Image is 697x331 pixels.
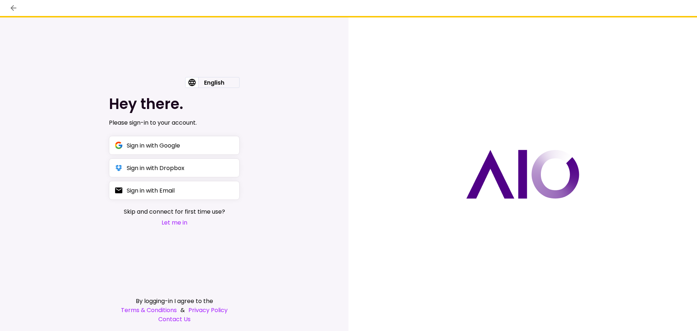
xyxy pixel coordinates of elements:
[466,150,579,199] img: AIO logo
[109,95,240,113] h1: Hey there.
[127,186,175,195] div: Sign in with Email
[109,296,240,306] div: By logging-in I agree to the
[127,164,184,173] div: Sign in with Dropbox
[109,181,240,200] button: Sign in with Email
[109,315,240,324] a: Contact Us
[109,158,240,177] button: Sign in with Dropbox
[124,207,225,216] span: Skip and connect for first time use?
[109,136,240,155] button: Sign in with Google
[124,218,225,227] button: Let me in
[109,306,240,315] div: &
[188,306,228,315] a: Privacy Policy
[198,77,230,88] div: English
[127,141,180,150] div: Sign in with Google
[121,306,177,315] a: Terms & Conditions
[7,2,20,14] button: back
[109,118,240,127] div: Please sign-in to your account.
